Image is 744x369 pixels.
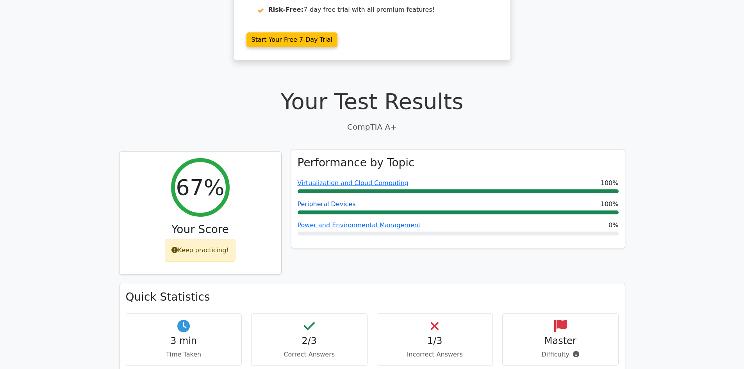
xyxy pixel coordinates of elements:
[258,350,361,359] p: Correct Answers
[384,350,487,359] p: Incorrect Answers
[298,179,409,187] a: Virtualization and Cloud Computing
[298,200,356,208] a: Peripheral Devices
[176,174,224,200] h2: 67%
[601,178,619,188] span: 100%
[258,335,361,347] h4: 2/3
[384,335,487,347] h4: 1/3
[601,200,619,209] span: 100%
[132,335,236,347] h4: 3 min
[509,335,612,347] h4: Master
[246,32,338,47] a: Start Your Free 7-Day Trial
[509,350,612,359] p: Difficulty
[126,291,619,304] h3: Quick Statistics
[126,223,275,236] h3: Your Score
[119,88,625,114] h1: Your Test Results
[298,221,421,229] a: Power and Environmental Management
[165,239,236,262] div: Keep practicing!
[132,350,236,359] p: Time Taken
[119,121,625,133] p: CompTIA A+
[298,156,415,169] h3: Performance by Topic
[608,221,618,230] span: 0%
